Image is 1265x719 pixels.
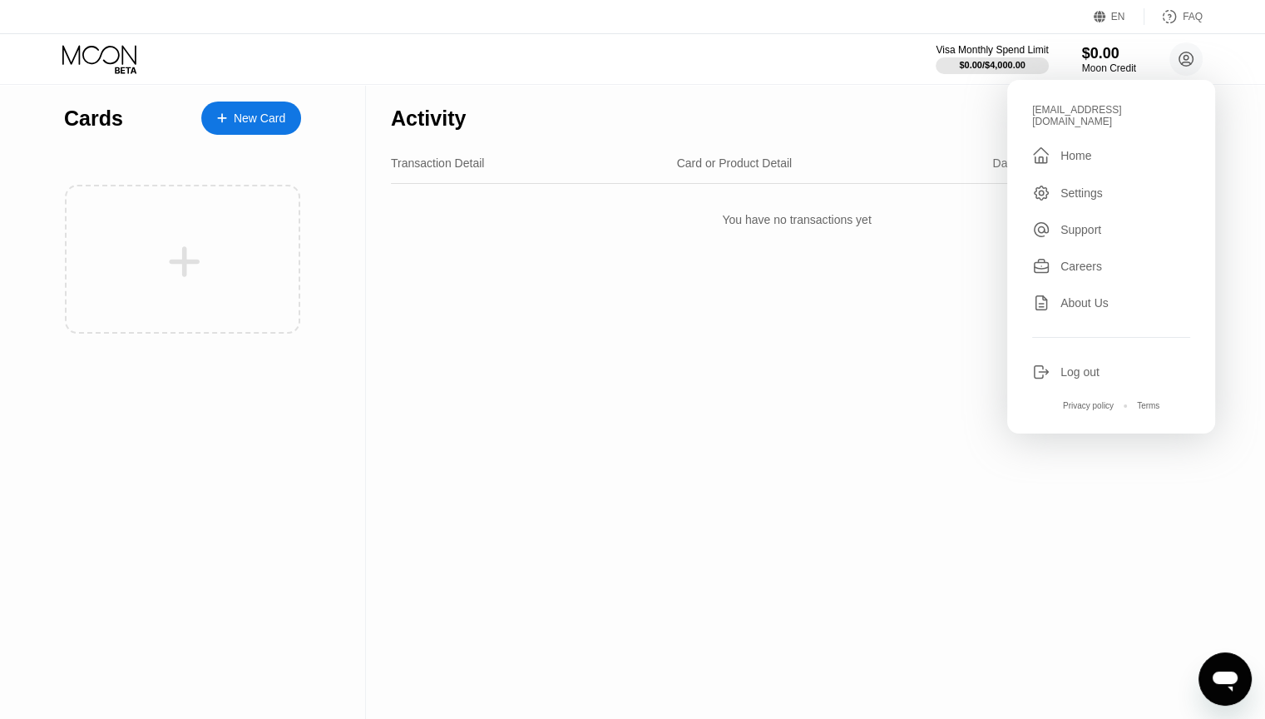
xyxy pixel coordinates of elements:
div: New Card [201,102,301,135]
div: Card or Product Detail [677,156,793,170]
div: Activity [391,107,466,131]
div: Terms [1137,401,1159,410]
div: Careers [1032,257,1190,275]
div:  [1032,146,1050,166]
div: You have no transactions yet [391,196,1203,243]
div: Visa Monthly Spend Limit [936,44,1048,56]
div: Support [1032,221,1190,239]
div: Settings [1060,186,1103,200]
div: Moon Credit [1082,62,1136,74]
div: EN [1111,11,1125,22]
div: $0.00Moon Credit [1082,45,1136,74]
div: Log out [1060,365,1099,379]
div: Visa Monthly Spend Limit$0.00/$4,000.00 [936,44,1048,74]
div: Date & Time [992,156,1056,170]
div: About Us [1060,296,1109,310]
div: Home [1060,149,1091,162]
div: Transaction Detail [391,156,484,170]
div: $0.00 / $4,000.00 [959,60,1025,70]
div: $0.00 [1082,45,1136,62]
div: Log out [1032,363,1190,381]
div: New Card [234,112,285,126]
div: Careers [1060,260,1102,273]
div: Cards [64,107,123,131]
div: Privacy policy [1063,401,1114,410]
div: About Us [1032,294,1190,312]
div: Support [1060,223,1101,236]
div: FAQ [1183,11,1203,22]
iframe: Button to launch messaging window [1198,652,1252,706]
div: Home [1032,146,1190,166]
div: EN [1094,8,1144,25]
div: [EMAIL_ADDRESS][DOMAIN_NAME] [1032,104,1190,127]
div: FAQ [1144,8,1203,25]
div: Settings [1032,184,1190,202]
